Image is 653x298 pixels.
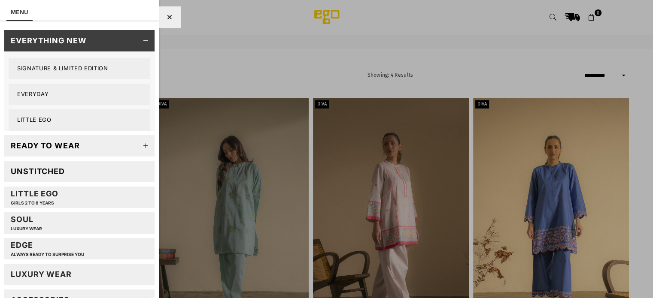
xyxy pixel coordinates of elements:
[9,84,150,105] a: Everyday
[11,9,28,15] a: MENU
[4,187,155,208] a: Little EGOGIRLS 2 TO 8 YEARS
[4,30,155,51] a: EVERYTHING NEW
[4,264,155,285] a: LUXURY WEAR
[4,135,155,157] a: Ready to wear
[11,200,58,206] p: GIRLS 2 TO 8 YEARS
[9,109,150,131] a: Little EGO
[11,240,84,257] div: EDGE
[4,238,155,259] a: EDGEAlways ready to surprise you
[9,58,150,79] a: Signature & Limited Edition
[11,189,58,205] div: Little EGO
[11,269,72,279] div: LUXURY WEAR
[4,161,155,182] a: Unstitched
[11,214,42,231] div: Soul
[11,141,80,151] div: Ready to wear
[11,252,84,257] p: Always ready to surprise you
[4,212,155,234] a: SoulLUXURY WEAR
[11,226,42,232] p: LUXURY WEAR
[11,166,65,176] div: Unstitched
[159,6,180,28] div: Close Menu
[11,36,87,45] div: EVERYTHING NEW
